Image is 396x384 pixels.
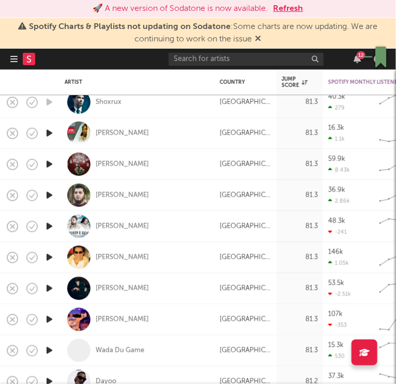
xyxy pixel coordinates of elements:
div: [GEOGRAPHIC_DATA] [220,313,271,326]
a: [PERSON_NAME] [96,159,149,169]
div: 40.3k [328,93,345,100]
a: [PERSON_NAME] [96,253,149,262]
div: Artist [65,79,204,85]
div: 81.3 [282,344,318,357]
span: : Some charts are now updating. We are continuing to work on the issue [29,23,378,43]
a: [PERSON_NAME] [96,284,149,293]
div: Country [220,79,266,85]
div: 81.3 [282,251,318,263]
a: Shoxrux [96,97,121,107]
div: [GEOGRAPHIC_DATA] [220,96,271,108]
div: 81.3 [282,189,318,201]
div: 530 [328,352,345,359]
div: Jump Score [282,76,308,88]
span: Dismiss [255,35,262,43]
div: 12 [357,51,365,59]
div: 81.3 [282,313,318,326]
button: 12 [354,55,361,63]
div: 59.9k [328,155,345,162]
div: 81.3 [282,127,318,139]
div: 81.3 [282,220,318,232]
div: 15.3k [328,342,344,348]
div: [GEOGRAPHIC_DATA] [220,220,271,232]
div: [GEOGRAPHIC_DATA] [220,127,271,139]
div: 48.3k [328,217,345,224]
div: 1.05k [328,259,349,266]
div: -241 [328,228,347,235]
div: [GEOGRAPHIC_DATA] [220,344,271,357]
div: 81.3 [282,158,318,170]
div: -2.51k [328,290,351,297]
a: [PERSON_NAME] [96,315,149,324]
div: 53.5k [328,279,344,286]
button: Refresh [273,3,303,15]
input: Search for artists [169,53,324,66]
div: [GEOGRAPHIC_DATA] [220,189,271,201]
a: [PERSON_NAME] [96,190,149,200]
div: 1.1k [328,135,345,142]
div: 107k [328,311,343,317]
a: [PERSON_NAME] [96,128,149,138]
div: 81.3 [282,282,318,294]
span: Spotify Charts & Playlists not updating on Sodatone [29,23,231,31]
div: 279 [328,104,345,111]
div: 16.3k [328,124,344,131]
div: 🚀 A new version of Sodatone is now available. [93,3,268,15]
a: [PERSON_NAME] [96,221,149,231]
div: 37.3k [328,373,344,379]
div: 81.3 [282,96,318,108]
div: -353 [328,321,347,328]
div: 2.86k [328,197,350,204]
a: Wada Du Game [96,346,144,355]
div: [GEOGRAPHIC_DATA] [220,158,271,170]
div: [GEOGRAPHIC_DATA] [220,251,271,263]
div: [GEOGRAPHIC_DATA] [220,282,271,294]
div: 36.9k [328,186,345,193]
div: 8.43k [328,166,350,173]
div: 146k [328,248,343,255]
